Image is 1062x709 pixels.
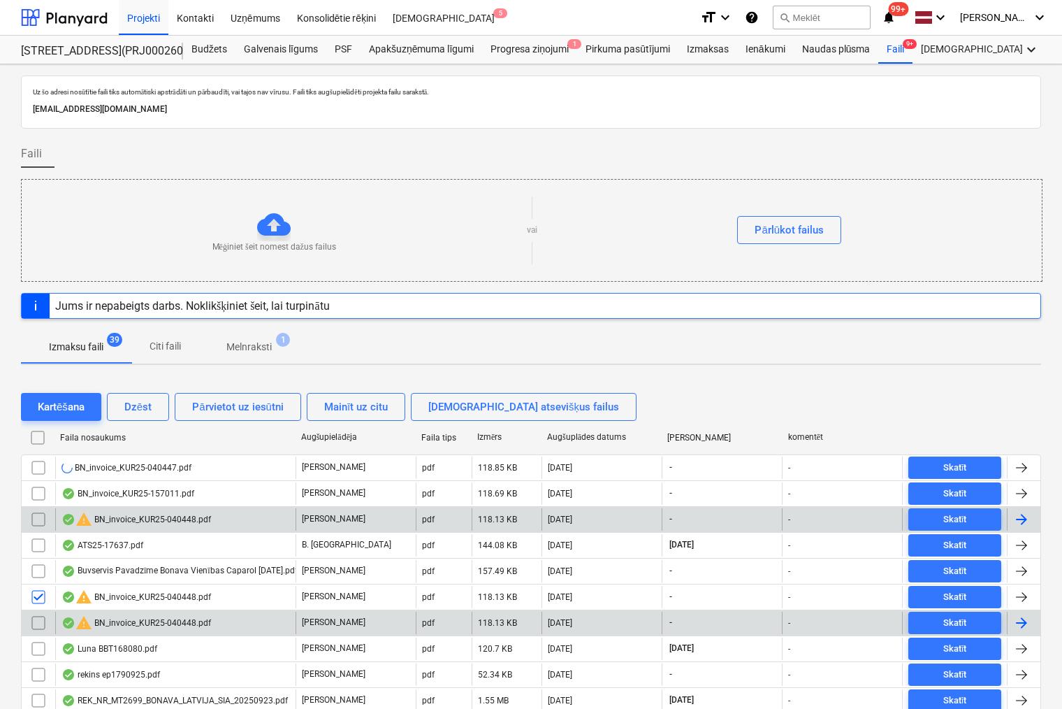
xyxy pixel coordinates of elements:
div: 1.55 MB [478,696,509,706]
div: rekins ep1790925.pdf [61,669,160,680]
div: Pārvietot uz iesūtni [192,398,284,416]
div: - [788,489,790,499]
a: Naudas plūsma [794,36,879,64]
span: [PERSON_NAME] [960,12,1030,23]
p: Uz šo adresi nosūtītie faili tiks automātiski apstrādāti un pārbaudīti, vai tajos nav vīrusu. Fai... [33,87,1029,96]
p: B. [GEOGRAPHIC_DATA] [302,539,391,551]
div: pdf [422,489,435,499]
div: - [788,696,790,706]
span: [DATE] [668,643,695,654]
button: Meklēt [773,6,871,29]
p: Citi faili [148,339,182,354]
div: Mainīt uz citu [324,398,388,416]
button: Dzēst [107,393,169,421]
i: notifications [882,9,896,26]
div: Izmērs [477,432,536,443]
div: [DATE] [548,463,572,473]
div: Skatīt [943,564,967,580]
div: Buvservis Pavadzīme Bonava Vienības Caparol [DATE].pdf [61,566,298,577]
div: [DATE] [548,540,572,550]
p: vai [527,224,537,236]
div: pdf [422,670,435,680]
div: [DEMOGRAPHIC_DATA] [912,36,1048,64]
div: 118.69 KB [478,489,517,499]
button: Pārvietot uz iesūtni [175,393,301,421]
div: pdf [422,463,435,473]
div: REK_NR_MT2699_BONAVA_LATVIJA_SIA_20250923.pdf [61,695,288,706]
p: [PERSON_NAME] [302,643,365,654]
div: Mēģiniet šeit nomest dažus failusvaiPārlūkot failus [21,179,1042,282]
a: Galvenais līgums [235,36,326,64]
div: pdf [422,592,435,602]
button: Skatīt [908,612,1001,634]
div: Augšuplādes datums [547,432,656,443]
span: - [668,513,674,525]
div: pdf [422,566,435,576]
a: Faili9+ [878,36,912,64]
div: [DATE] [548,670,572,680]
div: 118.13 KB [478,618,517,628]
div: [DATE] [548,566,572,576]
div: BN_invoice_KUR25-040448.pdf [61,589,211,606]
p: Melnraksti [226,340,272,354]
a: Pirkuma pasūtījumi [577,36,678,64]
span: 99+ [888,2,908,16]
div: - [788,566,790,576]
p: [PERSON_NAME] [302,565,365,577]
div: [DATE] [548,592,572,602]
div: pdf [422,644,435,654]
div: BN_invoice_KUR25-157011.pdf [61,488,194,499]
span: search [779,12,790,23]
div: Faili [878,36,912,64]
div: pdf [422,540,435,550]
div: komentēt [788,432,897,443]
p: [PERSON_NAME] [302,694,365,706]
span: - [668,461,674,473]
div: - [788,592,790,602]
div: Notiek OCR [61,462,73,473]
div: - [788,670,790,680]
button: Skatīt [908,560,1001,582]
i: Zināšanu pamats [745,9,759,26]
div: - [788,618,790,628]
div: Dzēst [124,398,152,416]
div: 120.7 KB [478,644,512,654]
p: [PERSON_NAME] [302,591,365,603]
span: Faili [21,145,42,162]
div: Luna BBT168080.pdf [61,643,157,654]
div: BN_invoice_KUR25-040448.pdf [61,511,211,528]
span: [DATE] [668,694,695,706]
div: - [788,515,790,524]
div: - [788,463,790,473]
div: pdf [422,618,435,628]
button: Skatīt [908,457,1001,479]
span: warning [75,615,92,631]
button: Skatīt [908,508,1001,531]
button: Skatīt [908,638,1001,660]
div: OCR pabeigts [61,566,75,577]
div: PSF [326,36,361,64]
a: Progresa ziņojumi1 [482,36,577,64]
a: Apakšuzņēmuma līgumi [361,36,482,64]
div: 144.08 KB [478,540,517,550]
div: [STREET_ADDRESS](PRJ0002600) 2601946 [21,44,166,59]
button: Skatīt [908,482,1001,505]
i: keyboard_arrow_down [1031,9,1048,26]
span: warning [75,511,92,528]
div: Faila tips [421,433,466,443]
button: Pārlūkot failus [737,216,841,244]
p: [EMAIL_ADDRESS][DOMAIN_NAME] [33,102,1029,117]
button: Skatīt [908,664,1001,686]
div: - [788,644,790,654]
span: 1 [276,333,290,347]
div: OCR pabeigts [61,669,75,680]
div: [DEMOGRAPHIC_DATA] atsevišķus failus [428,398,619,416]
div: [PERSON_NAME] [667,433,776,443]
a: Budžets [183,36,235,64]
p: [PERSON_NAME] [302,461,365,473]
span: - [668,487,674,499]
div: [DATE] [548,644,572,654]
